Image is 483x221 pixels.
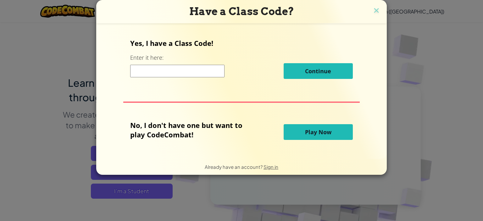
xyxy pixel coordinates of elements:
[205,164,264,170] span: Already have an account?
[130,38,353,48] p: Yes, I have a Class Code!
[305,67,331,75] span: Continue
[372,6,380,16] img: close icon
[130,120,252,139] p: No, I don't have one but want to play CodeCombat!
[305,128,331,136] span: Play Now
[284,124,353,140] button: Play Now
[130,54,164,62] label: Enter it here:
[189,5,294,18] span: Have a Class Code?
[284,63,353,79] button: Continue
[264,164,278,170] a: Sign in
